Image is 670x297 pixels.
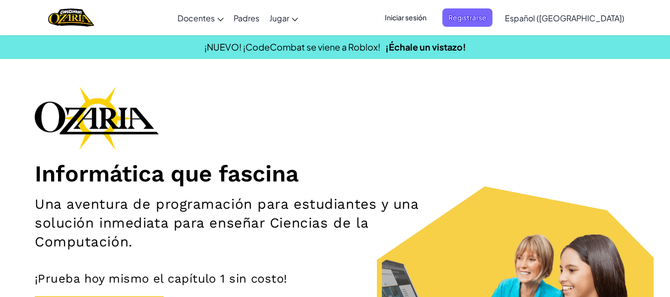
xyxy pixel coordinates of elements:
a: Jugar [264,4,303,31]
button: Iniciar sesión [379,8,432,27]
a: Docentes [173,4,229,31]
a: Español ([GEOGRAPHIC_DATA]) [500,4,629,31]
img: Ozaria branding logo [35,86,159,150]
a: Padres [229,4,264,31]
a: Ozaria by CodeCombat logo [48,7,94,28]
span: ¡NUEVO! ¡CodeCombat se viene a Roblox! [204,41,380,53]
h1: Informática que fascina [35,160,635,187]
p: ¡Prueba hoy mismo el capítulo 1 sin costo! [35,271,635,286]
span: Español ([GEOGRAPHIC_DATA]) [505,13,624,23]
img: Home [48,7,94,28]
h2: Una aventura de programación para estudiantes y una solución inmediata para enseñar Ciencias de l... [35,195,437,251]
button: Registrarse [442,8,492,27]
span: Docentes [178,13,215,23]
a: ¡Échale un vistazo! [385,41,466,53]
span: Jugar [269,13,289,23]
